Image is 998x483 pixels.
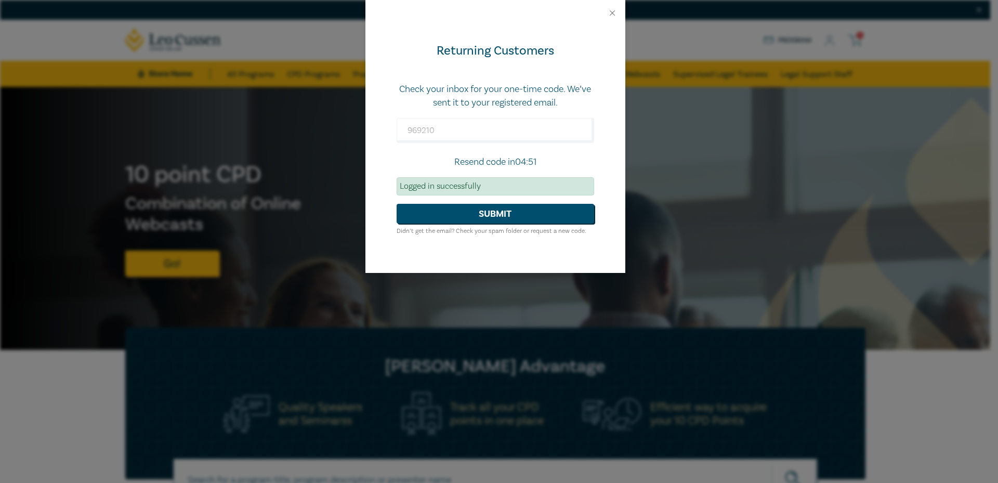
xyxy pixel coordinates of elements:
[397,155,594,169] p: Resend code in 04:51
[397,118,594,143] input: Code
[397,43,594,59] div: Returning Customers
[608,8,617,18] button: Close
[397,204,594,224] button: Submit
[397,177,594,195] div: Logged in successfully
[397,227,586,235] small: Didn’t get the email? Check your spam folder or request a new code.
[397,83,594,110] p: Check your inbox for your one-time code. We’ve sent it to your registered email.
